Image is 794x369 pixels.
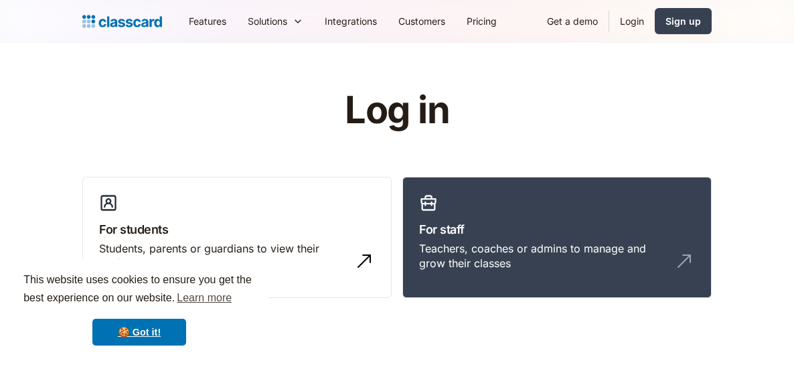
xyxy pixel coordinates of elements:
[665,14,701,28] div: Sign up
[536,6,609,36] a: Get a demo
[456,6,507,36] a: Pricing
[388,6,456,36] a: Customers
[419,220,695,238] h3: For staff
[82,177,392,299] a: For studentsStudents, parents or guardians to view their profile and manage bookings
[11,259,268,358] div: cookieconsent
[82,12,162,31] a: Logo
[92,319,186,346] a: dismiss cookie message
[99,220,375,238] h3: For students
[419,241,668,271] div: Teachers, coaches or admins to manage and grow their classes
[248,14,287,28] div: Solutions
[655,8,712,34] a: Sign up
[609,6,655,36] a: Login
[175,288,234,308] a: learn more about cookies
[402,177,712,299] a: For staffTeachers, coaches or admins to manage and grow their classes
[178,6,237,36] a: Features
[23,272,255,308] span: This website uses cookies to ensure you get the best experience on our website.
[185,90,610,131] h1: Log in
[314,6,388,36] a: Integrations
[237,6,314,36] div: Solutions
[99,241,348,271] div: Students, parents or guardians to view their profile and manage bookings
